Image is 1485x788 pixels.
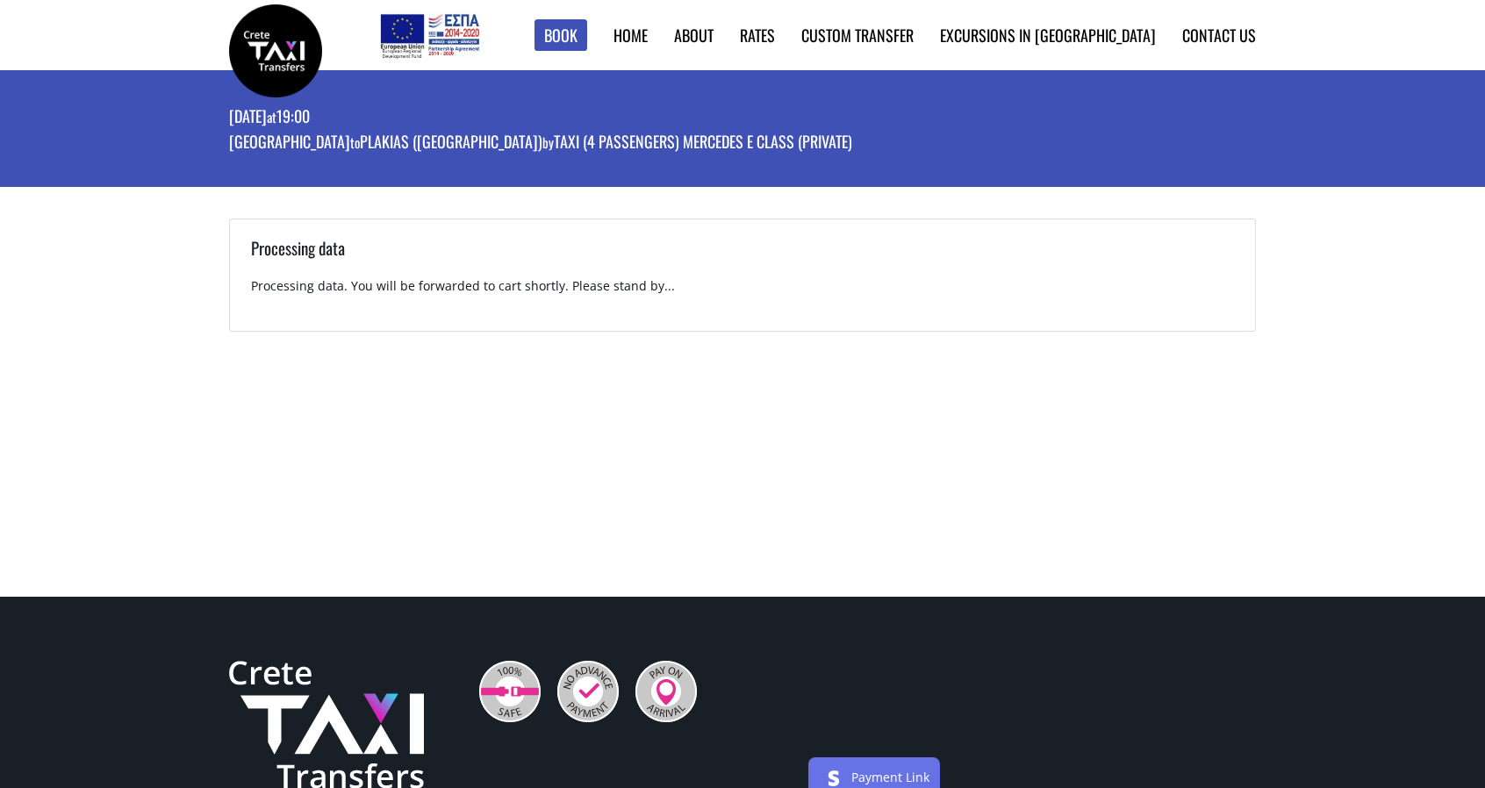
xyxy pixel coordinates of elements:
[740,24,775,47] a: Rates
[229,131,852,156] p: [GEOGRAPHIC_DATA] Plakias ([GEOGRAPHIC_DATA]) Taxi (4 passengers) Mercedes E Class (private)
[542,133,554,152] small: by
[851,769,929,785] a: Payment Link
[251,277,1234,310] p: Processing data. You will be forwarded to cart shortly. Please stand by...
[674,24,714,47] a: About
[479,661,541,722] img: 100% Safe
[377,9,482,61] img: e-bannersEUERDF180X90.jpg
[635,661,697,722] img: Pay On Arrival
[557,661,619,722] img: No Advance Payment
[534,19,587,52] a: Book
[350,133,360,152] small: to
[229,105,852,131] p: [DATE] 19:00
[229,39,322,58] a: Crete Taxi Transfers | Booking page | Crete Taxi Transfers
[1182,24,1256,47] a: Contact us
[940,24,1156,47] a: Excursions in [GEOGRAPHIC_DATA]
[229,4,322,97] img: Crete Taxi Transfers | Booking page | Crete Taxi Transfers
[613,24,648,47] a: Home
[267,107,276,126] small: at
[251,236,1234,277] h3: Processing data
[801,24,914,47] a: Custom Transfer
